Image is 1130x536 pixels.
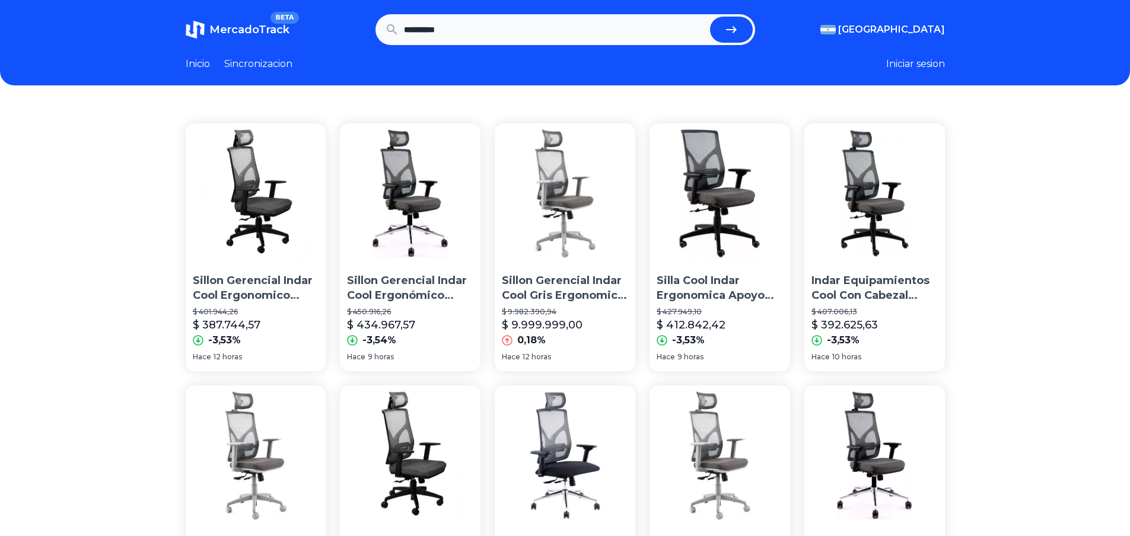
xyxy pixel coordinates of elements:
[804,123,945,371] a: Indar Equipamientos Cool Con Cabezal Ergonomica Lino MeshIndar Equipamientos Cool Con Cabezal Erg...
[832,352,861,362] span: 10 horas
[811,352,830,362] span: Hace
[193,273,319,303] p: Sillon Gerencial Indar Cool Ergonomico Apoyo Lumbar Cabezal
[657,317,725,333] p: $ 412.842,42
[811,317,878,333] p: $ 392.625,63
[347,317,415,333] p: $ 434.967,57
[677,352,704,362] span: 9 horas
[186,123,326,264] img: Sillon Gerencial Indar Cool Ergonomico Apoyo Lumbar Cabezal
[224,57,292,71] a: Sincronizacion
[495,123,635,371] a: Sillon Gerencial Indar Cool Gris Ergonomico Lumbar CabezalSillon Gerencial Indar Cool Gris Ergono...
[804,385,945,526] img: Sillon Gerencial Indar Cool Ergonómico Base Cromada Cabezal
[502,317,582,333] p: $ 9.999.999,00
[517,333,546,347] p: 0,18%
[502,273,628,303] p: Sillon Gerencial Indar Cool Gris Ergonomico Lumbar Cabezal
[193,352,211,362] span: Hace
[820,25,836,34] img: Argentina
[820,23,945,37] button: [GEOGRAPHIC_DATA]
[186,57,210,71] a: Inicio
[347,273,473,303] p: Sillon Gerencial Indar Cool Ergonómico Base Cromada Cabezal
[186,20,289,39] a: MercadoTrackBETA
[340,123,480,264] img: Sillon Gerencial Indar Cool Ergonómico Base Cromada Cabezal
[208,333,241,347] p: -3,53%
[368,352,394,362] span: 9 horas
[340,123,480,371] a: Sillon Gerencial Indar Cool Ergonómico Base Cromada CabezalSillon Gerencial Indar Cool Ergonómico...
[811,273,938,303] p: Indar Equipamientos Cool Con Cabezal Ergonomica Lino Mesh
[523,352,551,362] span: 12 horas
[650,123,790,371] a: Silla Cool Indar Ergonomica Apoyo Lumbar Y Brazos RegulablesSilla Cool Indar Ergonomica Apoyo Lum...
[340,385,480,526] img: Sillon Gerencial Indar Cool Slider Ergonomico Lumbar Cabezal
[193,307,319,317] p: $ 401.944,26
[214,352,242,362] span: 12 horas
[838,23,945,37] span: [GEOGRAPHIC_DATA]
[186,20,205,39] img: MercadoTrack
[657,352,675,362] span: Hace
[657,307,783,317] p: $ 427.949,10
[650,385,790,526] img: Silla Cool Grey Indar Apoyacabeza Slyder Mesh Diseño Brazo
[657,273,783,303] p: Silla Cool Indar Ergonomica Apoyo Lumbar Y Brazos Regulables
[650,123,790,264] img: Silla Cool Indar Ergonomica Apoyo Lumbar Y Brazos Regulables
[362,333,396,347] p: -3,54%
[502,307,628,317] p: $ 9.982.390,94
[270,12,298,24] span: BETA
[186,123,326,371] a: Sillon Gerencial Indar Cool Ergonomico Apoyo Lumbar CabezalSillon Gerencial Indar Cool Ergonomico...
[804,123,945,264] img: Indar Equipamientos Cool Con Cabezal Ergonomica Lino Mesh
[193,317,260,333] p: $ 387.744,57
[495,385,635,526] img: Silla De Oficina Indar Cool Xxl Reforzada Amplia Nacional
[209,23,289,36] span: MercadoTrack
[811,307,938,317] p: $ 407.006,13
[672,333,705,347] p: -3,53%
[186,385,326,526] img: Silla Cool Grey Slyder Indar Lino Gris Con Apoyacabeza
[495,123,635,264] img: Sillon Gerencial Indar Cool Gris Ergonomico Lumbar Cabezal
[886,57,945,71] button: Iniciar sesion
[502,352,520,362] span: Hace
[347,307,473,317] p: $ 450.916,26
[347,352,365,362] span: Hace
[827,333,860,347] p: -3,53%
